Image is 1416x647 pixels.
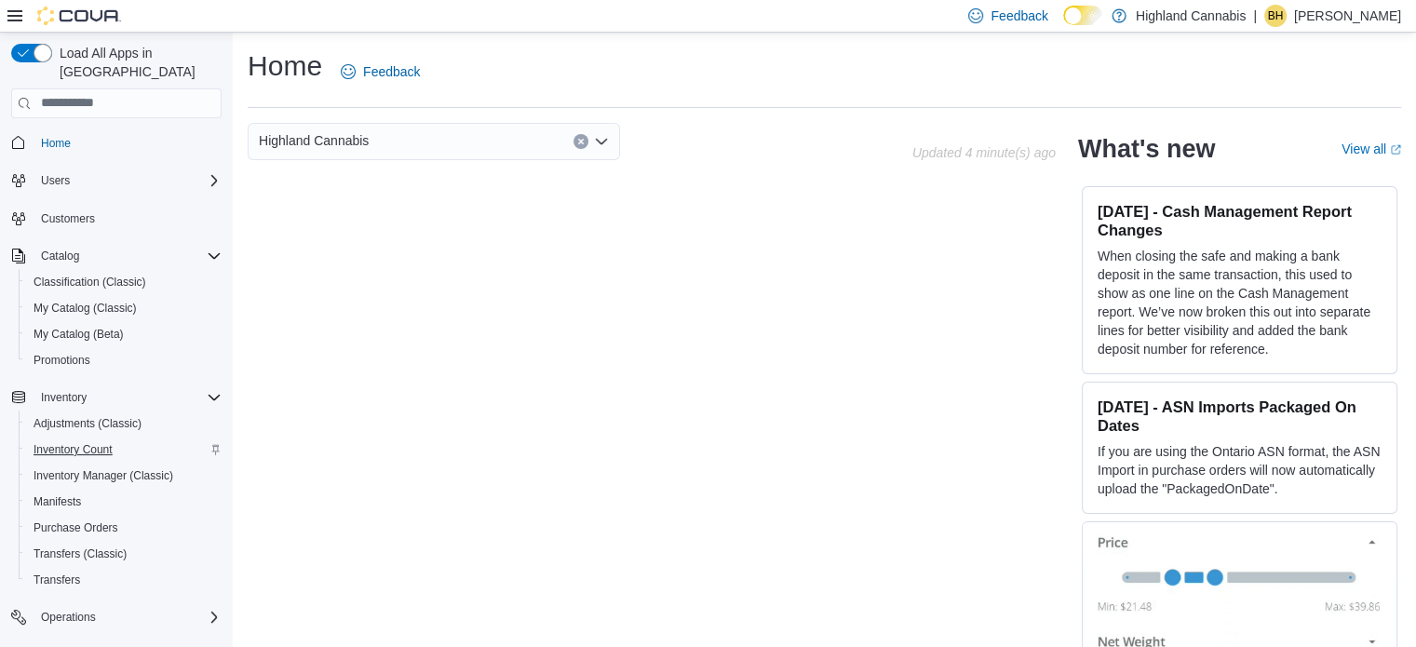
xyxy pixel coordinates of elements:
[41,249,79,263] span: Catalog
[26,271,154,293] a: Classification (Classic)
[19,347,229,373] button: Promotions
[26,349,98,371] a: Promotions
[26,491,88,513] a: Manifests
[41,610,96,625] span: Operations
[19,321,229,347] button: My Catalog (Beta)
[19,295,229,321] button: My Catalog (Classic)
[1268,5,1284,27] span: BH
[37,7,121,25] img: Cova
[1264,5,1287,27] div: Bernice Hopkins
[26,543,134,565] a: Transfers (Classic)
[912,145,1056,160] p: Updated 4 minute(s) ago
[34,131,222,155] span: Home
[363,62,420,81] span: Feedback
[259,129,369,152] span: Highland Cannabis
[19,437,229,463] button: Inventory Count
[991,7,1047,25] span: Feedback
[26,297,222,319] span: My Catalog (Classic)
[4,243,229,269] button: Catalog
[34,606,222,628] span: Operations
[26,569,88,591] a: Transfers
[1098,398,1382,435] h3: [DATE] - ASN Imports Packaged On Dates
[34,573,80,587] span: Transfers
[4,604,229,630] button: Operations
[1253,5,1257,27] p: |
[26,465,181,487] a: Inventory Manager (Classic)
[34,468,173,483] span: Inventory Manager (Classic)
[26,517,126,539] a: Purchase Orders
[34,546,127,561] span: Transfers (Classic)
[333,53,427,90] a: Feedback
[1063,25,1064,26] span: Dark Mode
[41,390,87,405] span: Inventory
[34,386,94,409] button: Inventory
[26,323,222,345] span: My Catalog (Beta)
[19,269,229,295] button: Classification (Classic)
[1390,144,1401,155] svg: External link
[34,169,222,192] span: Users
[34,275,146,290] span: Classification (Classic)
[26,412,149,435] a: Adjustments (Classic)
[26,438,222,461] span: Inventory Count
[34,208,102,230] a: Customers
[248,47,322,85] h1: Home
[19,541,229,567] button: Transfers (Classic)
[1098,247,1382,358] p: When closing the safe and making a bank deposit in the same transaction, this used to show as one...
[1098,442,1382,498] p: If you are using the Ontario ASN format, the ASN Import in purchase orders will now automatically...
[26,438,120,461] a: Inventory Count
[34,520,118,535] span: Purchase Orders
[4,129,229,156] button: Home
[26,412,222,435] span: Adjustments (Classic)
[1063,6,1102,25] input: Dark Mode
[34,245,222,267] span: Catalog
[1136,5,1246,27] p: Highland Cannabis
[34,301,137,316] span: My Catalog (Classic)
[4,384,229,411] button: Inventory
[594,134,609,149] button: Open list of options
[26,271,222,293] span: Classification (Classic)
[4,205,229,232] button: Customers
[26,569,222,591] span: Transfers
[19,515,229,541] button: Purchase Orders
[26,349,222,371] span: Promotions
[41,211,95,226] span: Customers
[52,44,222,81] span: Load All Apps in [GEOGRAPHIC_DATA]
[34,327,124,342] span: My Catalog (Beta)
[19,463,229,489] button: Inventory Manager (Classic)
[26,543,222,565] span: Transfers (Classic)
[19,567,229,593] button: Transfers
[26,323,131,345] a: My Catalog (Beta)
[41,136,71,151] span: Home
[41,173,70,188] span: Users
[1294,5,1401,27] p: [PERSON_NAME]
[26,465,222,487] span: Inventory Manager (Classic)
[34,132,78,155] a: Home
[34,353,90,368] span: Promotions
[34,207,222,230] span: Customers
[573,134,588,149] button: Clear input
[19,411,229,437] button: Adjustments (Classic)
[34,386,222,409] span: Inventory
[34,169,77,192] button: Users
[1078,134,1215,164] h2: What's new
[34,416,142,431] span: Adjustments (Classic)
[34,494,81,509] span: Manifests
[34,245,87,267] button: Catalog
[34,442,113,457] span: Inventory Count
[1098,202,1382,239] h3: [DATE] - Cash Management Report Changes
[1342,142,1401,156] a: View allExternal link
[4,168,229,194] button: Users
[34,606,103,628] button: Operations
[26,297,144,319] a: My Catalog (Classic)
[19,489,229,515] button: Manifests
[26,517,222,539] span: Purchase Orders
[26,491,222,513] span: Manifests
